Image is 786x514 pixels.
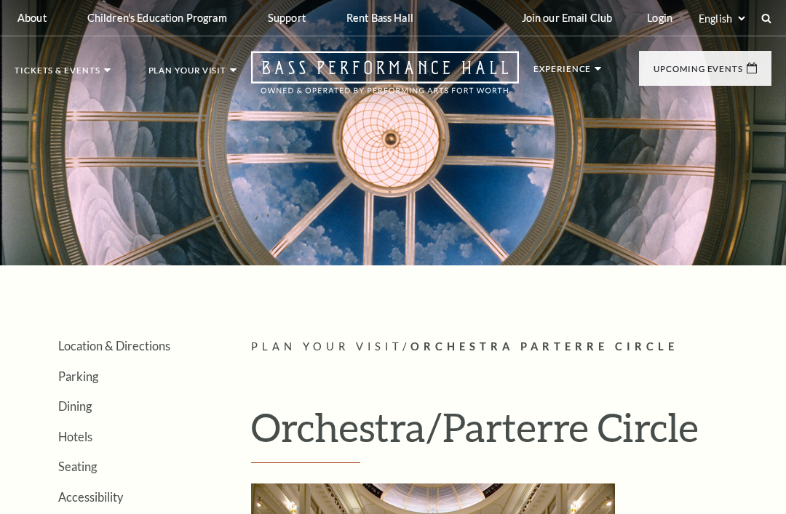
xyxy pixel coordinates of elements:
[15,66,100,82] p: Tickets & Events
[346,12,413,24] p: Rent Bass Hall
[251,338,771,356] p: /
[268,12,306,24] p: Support
[58,369,98,383] a: Parking
[58,399,92,413] a: Dining
[533,65,591,81] p: Experience
[58,490,123,504] a: Accessibility
[654,65,743,81] p: Upcoming Events
[87,12,227,24] p: Children's Education Program
[58,459,97,473] a: Seating
[251,403,771,463] h1: Orchestra/Parterre Circle
[17,12,47,24] p: About
[58,430,92,443] a: Hotels
[58,339,170,353] a: Location & Directions
[410,340,678,353] span: Orchestra Parterre Circle
[148,66,227,82] p: Plan Your Visit
[251,340,402,353] span: Plan Your Visit
[696,12,747,25] select: Select:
